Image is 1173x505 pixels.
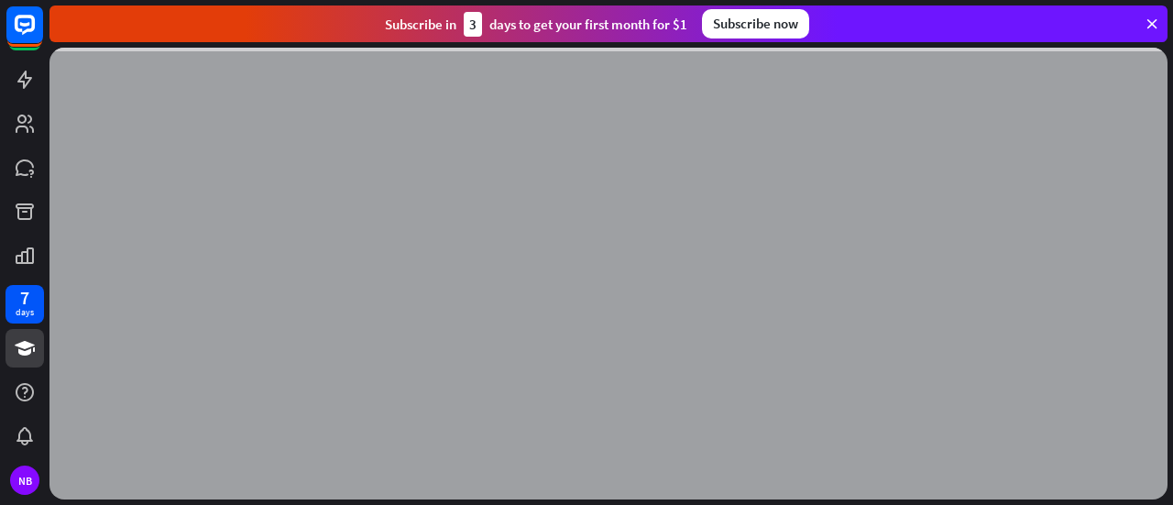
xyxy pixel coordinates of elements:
[464,12,482,37] div: 3
[10,466,39,495] div: NB
[385,12,687,37] div: Subscribe in days to get your first month for $1
[20,290,29,306] div: 7
[5,285,44,324] a: 7 days
[16,306,34,319] div: days
[702,9,809,38] div: Subscribe now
